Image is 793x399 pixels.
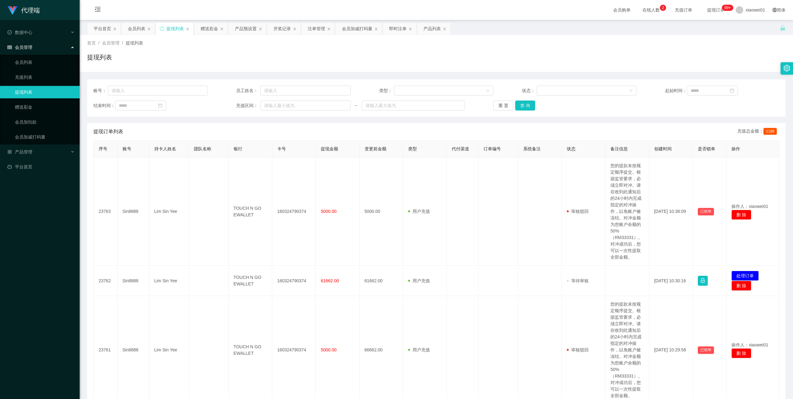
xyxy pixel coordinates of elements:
[154,146,176,151] span: 持卡人姓名
[308,23,325,35] div: 注单管理
[698,146,715,151] span: 是否锁单
[149,157,189,266] td: Lim Sin Yee
[360,266,403,296] td: 61662.00
[327,27,331,31] i: 图标: close
[408,27,412,31] i: 图标: close
[7,149,32,154] span: 产品管理
[731,204,768,209] span: 操作人：xiaowei01
[147,27,151,31] i: 图标: close
[7,6,17,15] img: logo.9652507e.png
[15,116,75,128] a: 会员加扣款
[523,146,541,151] span: 系统备注
[351,102,362,109] span: ~
[94,157,118,266] td: 23763
[113,27,117,31] i: 图标: close
[389,23,407,35] div: 即时注单
[379,87,394,94] span: 类型：
[452,146,469,151] span: 代付渠道
[649,157,693,266] td: [DATE] 10:38:09
[783,65,790,72] i: 图标: setting
[698,208,714,215] button: 已锁单
[731,281,751,291] button: 删 除
[259,27,262,31] i: 图标: close
[342,23,372,35] div: 会员加减打码量
[605,157,649,266] td: 您的提款未按规定顺序提交。根据监管要求，必须立即对冲。请在收到此通知后的24小时内完成指定的对冲操作，以免账户被冻结。对冲金额为您账户余额的50%（RM33331）。对冲成功后，您可以一次性提取...
[731,146,740,151] span: 操作
[321,347,337,352] span: 5000.00
[102,40,119,45] span: 会员管理
[321,146,338,151] span: 提现金额
[160,26,164,31] i: 图标: sync
[122,40,123,45] span: /
[567,347,589,352] span: 审核驳回
[408,347,430,352] span: 用户充值
[731,342,768,347] span: 操作人：xiaowei01
[236,102,260,109] span: 充值区间：
[423,23,441,35] div: 产品列表
[229,266,272,296] td: TOUCH N GO EWALLET
[698,276,708,286] button: 图标: lock
[7,30,12,35] i: 图标: check-circle-o
[662,5,664,11] p: 2
[731,271,759,281] button: 处理订单
[220,27,224,31] i: 图标: close
[660,5,666,11] sup: 2
[21,0,40,20] h1: 代理端
[362,101,465,110] input: 请输入最大值为
[7,45,32,50] span: 会员管理
[522,87,537,94] span: 状态：
[87,0,108,20] i: 图标: menu-fold
[704,8,728,12] span: 提现订单
[7,7,40,12] a: 代理端
[194,146,211,151] span: 团队名称
[360,157,403,266] td: 5000.00
[260,86,351,96] input: 请输入
[365,146,386,151] span: 变更前金额
[277,146,286,151] span: 卡号
[235,23,257,35] div: 产品预设置
[772,8,777,12] i: 图标: global
[149,266,189,296] td: Lim Sin Yee
[7,150,12,154] i: 图标: appstore-o
[123,146,131,151] span: 账号
[567,146,576,151] span: 状态
[731,348,751,358] button: 删 除
[236,87,260,94] span: 员工姓名：
[94,23,111,35] div: 平台首页
[610,146,628,151] span: 备注信息
[94,266,118,296] td: 23762
[567,278,589,283] span: 等待审核
[483,146,501,151] span: 订单编号
[15,101,75,113] a: 赠送彩金
[443,27,446,31] i: 图标: close
[293,27,296,31] i: 图标: close
[229,157,272,266] td: TOUCH N GO EWALLET
[408,278,430,283] span: 用户充值
[201,23,218,35] div: 赠送彩金
[722,5,733,11] sup: 1209
[158,103,162,108] i: 图标: calendar
[515,101,535,110] button: 查 询
[698,346,714,354] button: 已锁单
[730,88,734,93] i: 图标: calendar
[321,278,339,283] span: 61662.00
[654,146,672,151] span: 创建时间
[186,27,189,31] i: 图标: close
[780,25,786,31] i: 图标: unlock
[118,266,149,296] td: Sin8888
[639,8,663,12] span: 在线人数
[15,86,75,98] a: 提现列表
[649,266,693,296] td: [DATE] 10:30:16
[126,40,143,45] span: 提现列表
[99,146,107,151] span: 序号
[273,23,291,35] div: 开奖记录
[15,56,75,68] a: 会员列表
[272,157,316,266] td: 160324790374
[15,131,75,143] a: 会员加减打码量
[128,23,145,35] div: 会员列表
[87,53,112,62] h1: 提现列表
[567,209,589,214] span: 审核驳回
[737,128,779,135] div: 充值总金额：
[166,23,184,35] div: 提现列表
[763,128,777,135] span: 1168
